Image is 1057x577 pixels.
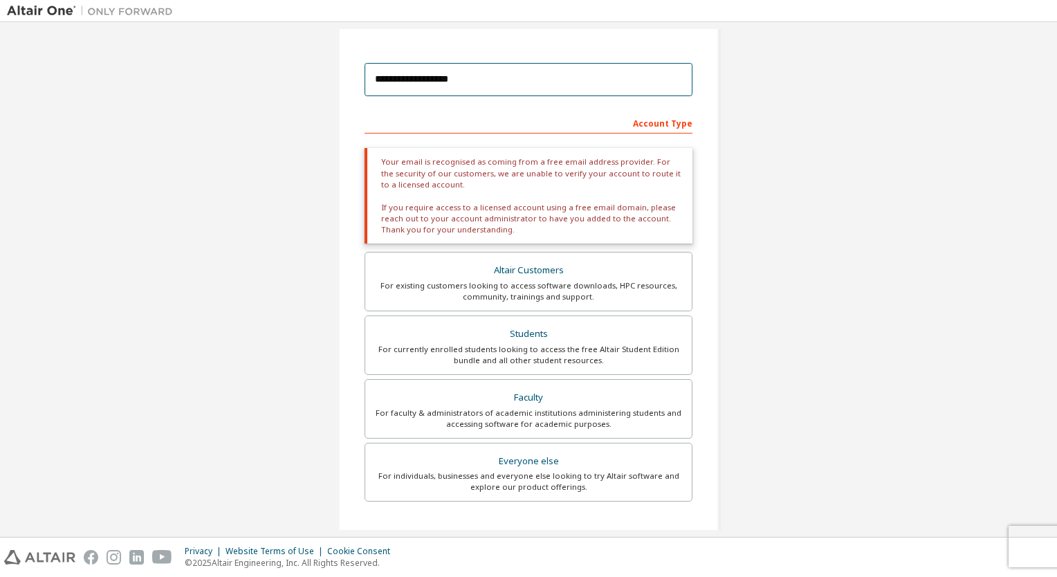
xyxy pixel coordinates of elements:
div: Students [374,324,683,344]
img: linkedin.svg [129,550,144,565]
div: Faculty [374,388,683,407]
div: Everyone else [374,452,683,471]
div: For faculty & administrators of academic institutions administering students and accessing softwa... [374,407,683,430]
div: Your Profile [365,522,692,544]
img: instagram.svg [107,550,121,565]
img: altair_logo.svg [4,550,75,565]
p: © 2025 Altair Engineering, Inc. All Rights Reserved. [185,557,398,569]
div: Cookie Consent [327,546,398,557]
div: Your email is recognised as coming from a free email address provider. For the security of our cu... [365,148,692,244]
img: facebook.svg [84,550,98,565]
div: For existing customers looking to access software downloads, HPC resources, community, trainings ... [374,280,683,302]
div: For currently enrolled students looking to access the free Altair Student Edition bundle and all ... [374,344,683,366]
div: Privacy [185,546,226,557]
div: For individuals, businesses and everyone else looking to try Altair software and explore our prod... [374,470,683,493]
img: youtube.svg [152,550,172,565]
div: Account Type [365,111,692,134]
div: Website Terms of Use [226,546,327,557]
div: Altair Customers [374,261,683,280]
img: Altair One [7,4,180,18]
